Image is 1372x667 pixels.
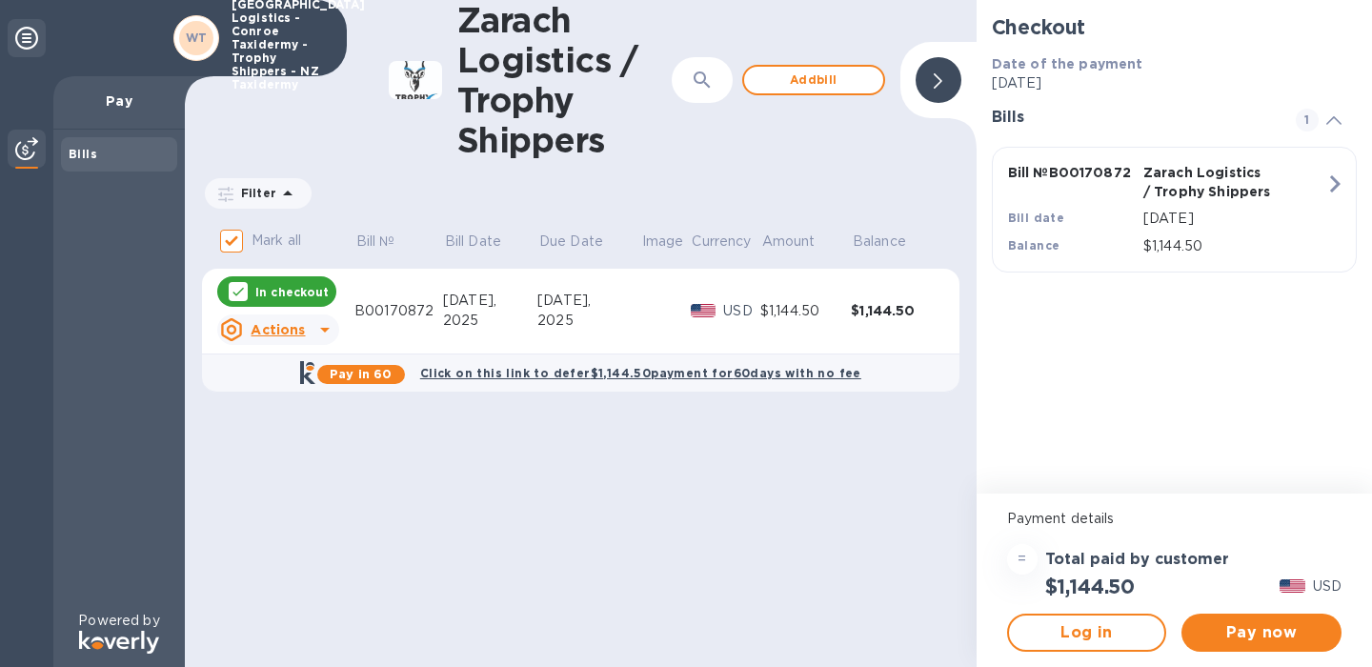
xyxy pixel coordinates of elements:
[1313,576,1342,596] p: USD
[692,232,751,252] p: Currency
[1007,614,1167,652] button: Log in
[691,304,716,317] img: USD
[445,232,526,252] span: Bill Date
[354,301,443,321] div: B00170872
[762,232,816,252] p: Amount
[539,232,628,252] span: Due Date
[356,232,420,252] span: Bill №
[255,284,329,300] p: In checkout
[992,73,1357,93] p: [DATE]
[1024,621,1150,644] span: Log in
[992,147,1357,273] button: Bill №B00170872Zarach Logistics / Trophy ShippersBill date[DATE]Balance$1,144.50
[1143,163,1271,201] p: Zarach Logistics / Trophy Shippers
[443,311,537,331] div: 2025
[251,322,305,337] u: Actions
[1280,579,1305,593] img: USD
[742,65,885,95] button: Addbill
[233,185,276,201] p: Filter
[1197,621,1326,644] span: Pay now
[79,631,159,654] img: Logo
[759,69,868,91] span: Add bill
[252,231,301,251] p: Mark all
[443,291,537,311] div: [DATE],
[69,91,170,111] p: Pay
[992,15,1357,39] h2: Checkout
[1008,211,1065,225] b: Bill date
[537,311,640,331] div: 2025
[1007,509,1342,529] p: Payment details
[445,232,501,252] p: Bill Date
[539,232,603,252] p: Due Date
[186,30,208,45] b: WT
[992,56,1143,71] b: Date of the payment
[537,291,640,311] div: [DATE],
[78,611,159,631] p: Powered by
[1143,209,1325,229] p: [DATE]
[851,301,941,320] div: $1,144.50
[1181,614,1342,652] button: Pay now
[1143,236,1325,256] p: $1,144.50
[760,301,851,321] div: $1,144.50
[1008,163,1136,182] p: Bill № B00170872
[723,301,760,321] p: USD
[1045,551,1229,569] h3: Total paid by customer
[853,232,906,252] p: Balance
[330,367,392,381] b: Pay in 60
[853,232,931,252] span: Balance
[356,232,395,252] p: Bill №
[762,232,840,252] span: Amount
[420,366,861,380] b: Click on this link to defer $1,144.50 payment for 60 days with no fee
[642,232,684,252] p: Image
[1007,544,1038,575] div: =
[1008,238,1060,253] b: Balance
[1045,575,1135,598] h2: $1,144.50
[69,147,97,161] b: Bills
[992,109,1273,127] h3: Bills
[1296,109,1319,131] span: 1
